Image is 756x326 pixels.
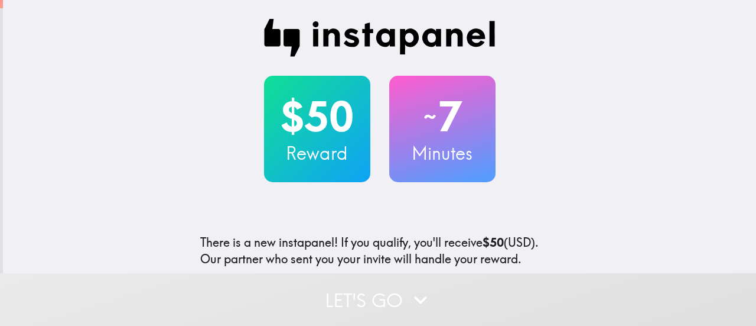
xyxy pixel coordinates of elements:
h2: 7 [389,92,496,141]
span: There is a new instapanel! [200,235,338,250]
h3: Minutes [389,141,496,166]
h2: $50 [264,92,370,141]
h3: Reward [264,141,370,166]
img: Instapanel [264,19,496,57]
p: If you qualify, you'll receive (USD) . Our partner who sent you your invite will handle your reward. [200,234,559,267]
span: ~ [422,99,438,134]
b: $50 [483,235,504,250]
